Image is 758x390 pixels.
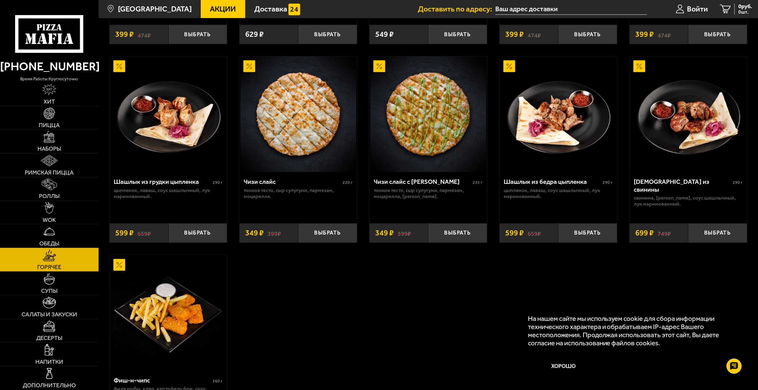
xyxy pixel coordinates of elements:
img: Фиш-н-чипс [110,255,226,371]
s: 399 ₽ [268,229,281,237]
button: Выбрать [428,25,487,44]
div: Фиш-н-чипс [114,376,211,384]
img: Акционный [243,60,255,72]
div: Чизи слайс с [PERSON_NAME] [374,178,471,185]
span: 399 ₽ [635,30,654,38]
button: Выбрать [428,223,487,243]
span: 0 шт. [738,10,752,14]
span: 290 г [733,180,743,185]
s: 749 ₽ [658,229,671,237]
button: Выбрать [298,25,357,44]
img: Шашлык из грудки цыпленка [110,56,226,172]
span: 399 ₽ [115,30,134,38]
span: 349 ₽ [375,229,394,237]
span: 629 ₽ [245,30,264,38]
img: 15daf4d41897b9f0e9f617042186c801.svg [288,4,300,15]
button: Хорошо [528,355,599,378]
span: Войти [687,5,708,13]
span: Дополнительно [23,382,76,388]
s: 474 ₽ [138,30,151,38]
span: 549 ₽ [375,30,394,38]
span: Напитки [35,359,63,365]
span: 260 г [213,379,223,384]
a: АкционныйШашлык из бедра цыпленка [499,56,617,172]
img: Акционный [503,60,515,72]
img: Акционный [113,60,125,72]
div: [DEMOGRAPHIC_DATA] из свинины [634,178,731,193]
a: АкционныйЧизи слайс с соусом Ранч [369,56,487,172]
img: Чизи слайс с соусом Ранч [370,56,486,172]
span: Римская пицца [25,170,73,175]
img: Шашлык из свинины [630,56,746,172]
div: Шашлык из грудки цыпленка [114,178,211,185]
span: 220 г [343,180,353,185]
s: 399 ₽ [398,229,411,237]
span: Супы [41,288,57,294]
button: Выбрать [558,223,617,243]
input: Ваш адрес доставки [495,4,647,15]
span: Наборы [37,146,61,152]
span: Роллы [39,193,60,199]
div: Чизи слайс [244,178,341,185]
span: 349 ₽ [245,229,264,237]
p: тонкое тесто, сыр сулугуни, пармезан, моцарелла. [244,187,353,200]
span: Десерты [36,335,62,341]
p: На нашем сайте мы используем cookie для сбора информации технического характера и обрабатываем IP... [528,315,736,347]
span: Доставка [254,5,287,13]
span: Обеды [39,241,59,246]
span: 290 г [213,180,223,185]
span: Доставить по адресу: [418,5,495,13]
button: Выбрать [298,223,357,243]
button: Выбрать [168,25,227,44]
a: АкционныйШашлык из свинины [629,56,747,172]
a: АкционныйШашлык из грудки цыпленка [109,56,227,172]
span: [GEOGRAPHIC_DATA] [118,5,192,13]
span: 699 ₽ [635,229,654,237]
span: Хит [44,99,55,104]
button: Выбрать [558,25,617,44]
a: АкционныйЧизи слайс [239,56,357,172]
s: 659 ₽ [528,229,541,237]
span: Салаты и закуски [21,312,77,317]
img: Акционный [113,259,125,271]
span: 599 ₽ [505,229,524,237]
s: 659 ₽ [138,229,151,237]
button: Выбрать [688,25,747,44]
button: Выбрать [168,223,227,243]
p: свинина, [PERSON_NAME], соус шашлычный, лук маринованный. [634,195,743,207]
p: цыпленок, лаваш, соус шашлычный, лук маринованный. [114,187,223,200]
span: Акции [210,5,236,13]
s: 474 ₽ [528,30,541,38]
s: 474 ₽ [658,30,671,38]
img: Чизи слайс [240,56,356,172]
div: Шашлык из бедра цыпленка [504,178,601,185]
p: цыпленок, лаваш, соус шашлычный, лук маринованный. [504,187,613,200]
span: 599 ₽ [115,229,134,237]
span: WOK [43,217,56,223]
img: Акционный [633,60,645,72]
span: 235 г [473,180,483,185]
span: 290 г [603,180,613,185]
span: 399 ₽ [505,30,524,38]
span: Пицца [39,122,60,128]
img: Шашлык из бедра цыпленка [500,56,616,172]
p: тонкое тесто, сыр сулугуни, пармезан, моцарелла, [PERSON_NAME]. [374,187,483,200]
img: Акционный [373,60,385,72]
a: АкционныйФиш-н-чипс [109,255,227,371]
button: Выбрать [688,223,747,243]
span: 0 руб. [738,4,752,9]
span: Горячее [37,264,61,270]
